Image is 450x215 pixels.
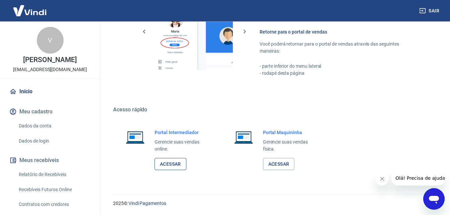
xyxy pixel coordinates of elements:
iframe: Mensagem da empresa [391,171,445,185]
a: Vindi Pagamentos [128,201,166,206]
a: Acessar [155,158,186,170]
img: Vindi [8,0,52,21]
h6: Retorne para o portal de vendas [260,29,418,35]
p: [PERSON_NAME] [23,56,77,63]
p: Gerencie suas vendas online. [155,139,209,153]
button: Meus recebíveis [8,153,92,168]
h6: Portal Maquininha [263,129,318,136]
a: Dados de login [16,134,92,148]
a: Acessar [263,158,295,170]
a: Dados da conta [16,119,92,133]
button: Sair [418,5,442,17]
div: V [37,27,64,54]
button: Meu cadastro [8,104,92,119]
p: - rodapé desta página [260,70,418,77]
p: Você poderá retornar para o portal de vendas através das seguintes maneiras: [260,41,418,55]
p: Gerencie suas vendas física. [263,139,318,153]
img: Imagem de um notebook aberto [230,129,258,145]
a: Recebíveis Futuros Online [16,183,92,197]
span: Olá! Precisa de ajuda? [4,5,56,10]
img: Imagem de um notebook aberto [121,129,149,145]
p: - parte inferior do menu lateral [260,63,418,70]
a: Contratos com credores [16,198,92,211]
p: [EMAIL_ADDRESS][DOMAIN_NAME] [13,66,87,73]
iframe: Botão para abrir a janela de mensagens [423,188,445,210]
a: Relatório de Recebíveis [16,168,92,181]
h6: Portal Intermediador [155,129,209,136]
h5: Acesso rápido [113,106,434,113]
a: Início [8,84,92,99]
p: 2025 © [113,200,434,207]
iframe: Fechar mensagem [375,172,389,185]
